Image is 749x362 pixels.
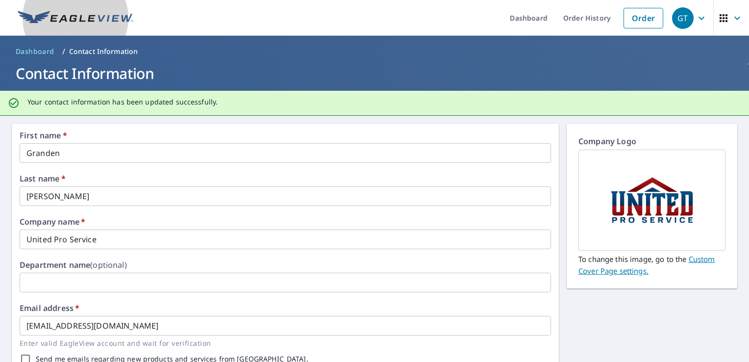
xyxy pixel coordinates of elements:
img: EV Logo [18,11,133,26]
a: Order [624,8,663,28]
p: Contact Information [69,47,138,56]
h1: Contact Information [12,63,737,83]
p: Company Logo [578,135,725,150]
label: Company name [20,218,85,226]
nav: breadcrumb [12,44,737,59]
a: Dashboard [12,44,58,59]
div: GT [672,7,694,29]
b: (optional) [90,259,127,270]
p: Your contact information has been updated successfully. [27,98,218,106]
p: To change this image, go to the [578,251,725,277]
p: Enter valid EagleView account and wait for verification [20,337,544,349]
label: Email address [20,304,79,312]
label: Last name [20,175,66,182]
li: / [62,46,65,57]
span: Dashboard [16,47,54,56]
img: Logo.png [603,151,701,249]
label: First name [20,131,67,139]
label: Department name [20,261,127,269]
